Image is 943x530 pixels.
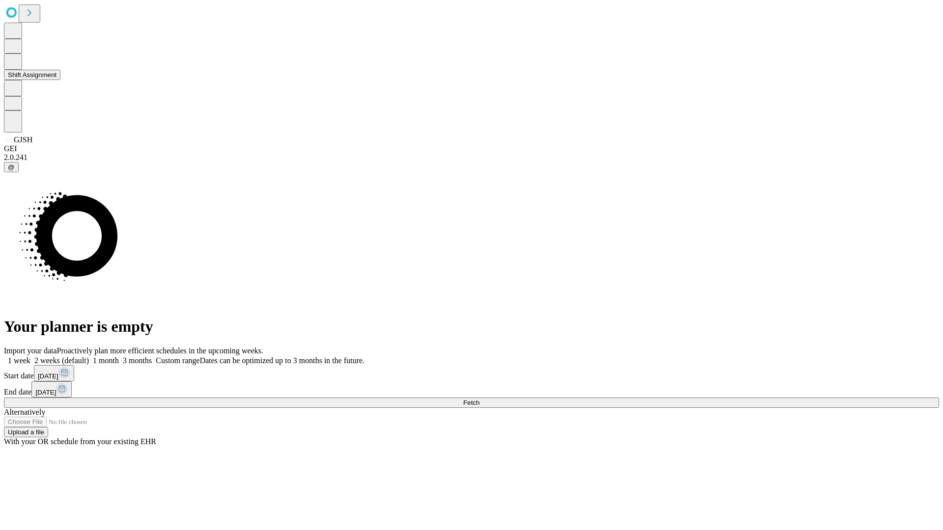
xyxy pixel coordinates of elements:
[156,356,199,365] span: Custom range
[34,356,89,365] span: 2 weeks (default)
[4,408,45,416] span: Alternatively
[8,356,30,365] span: 1 week
[35,389,56,396] span: [DATE]
[4,437,156,446] span: With your OR schedule from your existing EHR
[463,399,479,406] span: Fetch
[14,135,32,144] span: GJSH
[4,381,939,397] div: End date
[4,70,60,80] button: Shift Assignment
[4,162,19,172] button: @
[4,318,939,336] h1: Your planner is empty
[57,346,263,355] span: Proactively plan more efficient schedules in the upcoming weeks.
[4,427,48,437] button: Upload a file
[4,346,57,355] span: Import your data
[4,365,939,381] div: Start date
[200,356,364,365] span: Dates can be optimized up to 3 months in the future.
[123,356,152,365] span: 3 months
[4,397,939,408] button: Fetch
[4,153,939,162] div: 2.0.241
[31,381,72,397] button: [DATE]
[8,163,15,171] span: @
[38,372,58,380] span: [DATE]
[93,356,119,365] span: 1 month
[4,144,939,153] div: GEI
[34,365,74,381] button: [DATE]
